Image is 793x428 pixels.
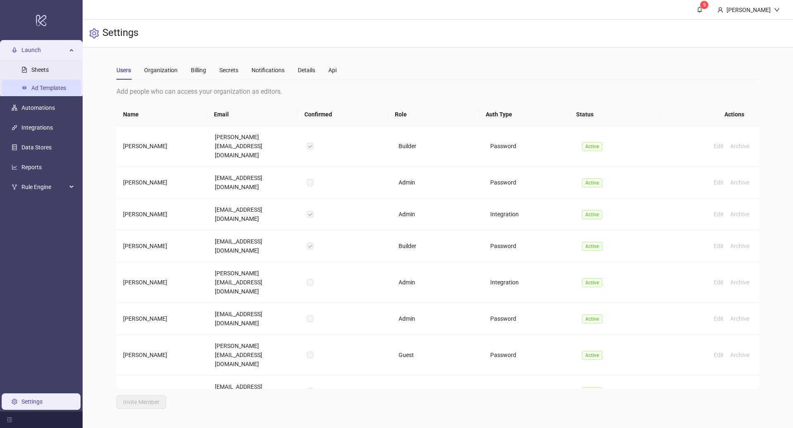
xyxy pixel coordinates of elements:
td: [PERSON_NAME][EMAIL_ADDRESS][DOMAIN_NAME] [208,262,300,303]
span: Active [582,178,602,187]
td: Admin [392,167,484,199]
span: user [717,7,723,13]
span: Active [582,351,602,360]
span: rocket [12,47,17,53]
td: Password [484,303,575,335]
th: Name [116,103,207,126]
div: Users [116,66,131,75]
a: Integrations [21,124,53,131]
span: Active [582,142,602,151]
button: Edit [710,350,727,360]
button: Archive [727,241,753,251]
td: [PERSON_NAME] [116,199,208,230]
button: Archive [727,386,753,396]
th: Status [570,103,660,126]
button: Archive [727,277,753,287]
td: [PERSON_NAME] [116,167,208,199]
td: Integration [484,262,575,303]
td: [PERSON_NAME] [116,335,208,376]
button: Archive [727,141,753,151]
div: Notifications [252,66,285,75]
span: menu-fold [7,417,12,423]
button: Archive [727,209,753,219]
span: Rule Engine [21,179,67,195]
div: Details [298,66,315,75]
span: Active [582,314,602,324]
span: Active [582,278,602,287]
span: Active [582,387,602,396]
span: setting [89,28,99,38]
span: fork [12,184,17,190]
td: Password [484,167,575,199]
th: Role [388,103,479,126]
td: [PERSON_NAME] [116,262,208,303]
div: Secrets [219,66,238,75]
td: Admin [392,303,484,335]
td: Builder [392,126,484,167]
td: Integration [484,199,575,230]
button: Archive [727,177,753,187]
td: Password [484,126,575,167]
td: [EMAIL_ADDRESS][DOMAIN_NAME] [208,199,300,230]
th: Actions [660,103,750,126]
button: Archive [727,314,753,324]
button: Edit [710,177,727,187]
a: Data Stores [21,144,52,151]
a: Automations [21,104,55,111]
td: [PERSON_NAME] [116,303,208,335]
div: [PERSON_NAME] [723,5,774,14]
td: [PERSON_NAME][EMAIL_ADDRESS][DOMAIN_NAME] [208,126,300,167]
button: Archive [727,350,753,360]
button: Invite Member [116,395,166,409]
th: Email [207,103,298,126]
h3: Settings [102,26,138,40]
span: Active [582,242,602,251]
td: [PERSON_NAME] [116,126,208,167]
a: Settings [21,398,43,405]
a: Reports [21,164,42,170]
td: Password [484,230,575,262]
button: Edit [710,386,727,396]
button: Edit [710,241,727,251]
span: Launch [21,42,67,58]
td: Builder [392,376,484,407]
div: Api [328,66,337,75]
button: Edit [710,314,727,324]
button: Edit [710,209,727,219]
td: [PERSON_NAME] [116,376,208,407]
th: Confirmed [298,103,388,126]
td: [PERSON_NAME][EMAIL_ADDRESS][DOMAIN_NAME] [208,335,300,376]
div: Add people who can access your organization as editors. [116,86,759,97]
sup: 9 [700,1,708,9]
a: Sheets [31,66,49,73]
div: Organization [144,66,178,75]
td: [EMAIL_ADDRESS][DOMAIN_NAME] [208,303,300,335]
span: down [774,7,780,13]
span: 9 [703,2,706,8]
button: Edit [710,277,727,287]
td: Password [484,335,575,376]
td: Password [484,376,575,407]
span: Active [582,210,602,219]
td: [EMAIL_ADDRESS][DOMAIN_NAME] [208,230,300,262]
td: Builder [392,230,484,262]
td: Admin [392,199,484,230]
td: Guest [392,335,484,376]
span: bell [697,7,703,12]
div: Billing [191,66,206,75]
th: Auth Type [479,103,570,126]
td: [EMAIL_ADDRESS][DOMAIN_NAME] [208,167,300,199]
td: Admin [392,262,484,303]
td: [PERSON_NAME] [116,230,208,262]
td: [EMAIL_ADDRESS][DOMAIN_NAME] [208,376,300,407]
button: Edit [710,141,727,151]
a: Ad Templates [31,85,66,91]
